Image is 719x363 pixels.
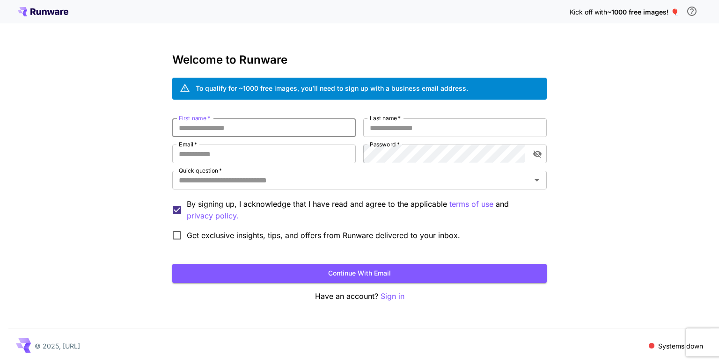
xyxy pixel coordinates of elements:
button: Sign in [381,290,404,302]
p: privacy policy. [187,210,239,222]
span: Get exclusive insights, tips, and offers from Runware delivered to your inbox. [187,230,460,241]
p: terms of use [449,198,493,210]
button: toggle password visibility [529,145,546,162]
label: First name [179,114,210,122]
p: © 2025, [URL] [35,341,80,351]
span: Kick off with [570,8,607,16]
button: In order to qualify for free credit, you need to sign up with a business email address and click ... [682,2,701,21]
p: Systems down [658,341,703,351]
button: Open [530,174,543,187]
div: To qualify for ~1000 free images, you’ll need to sign up with a business email address. [196,83,468,93]
button: By signing up, I acknowledge that I have read and agree to the applicable terms of use and [187,210,239,222]
label: Quick question [179,167,222,174]
span: ~1000 free images! 🎈 [607,8,679,16]
button: By signing up, I acknowledge that I have read and agree to the applicable and privacy policy. [449,198,493,210]
h3: Welcome to Runware [172,53,547,66]
p: Have an account? [172,290,547,302]
label: Password [370,140,400,148]
button: Continue with email [172,264,547,283]
label: Last name [370,114,401,122]
label: Email [179,140,197,148]
p: By signing up, I acknowledge that I have read and agree to the applicable and [187,198,539,222]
